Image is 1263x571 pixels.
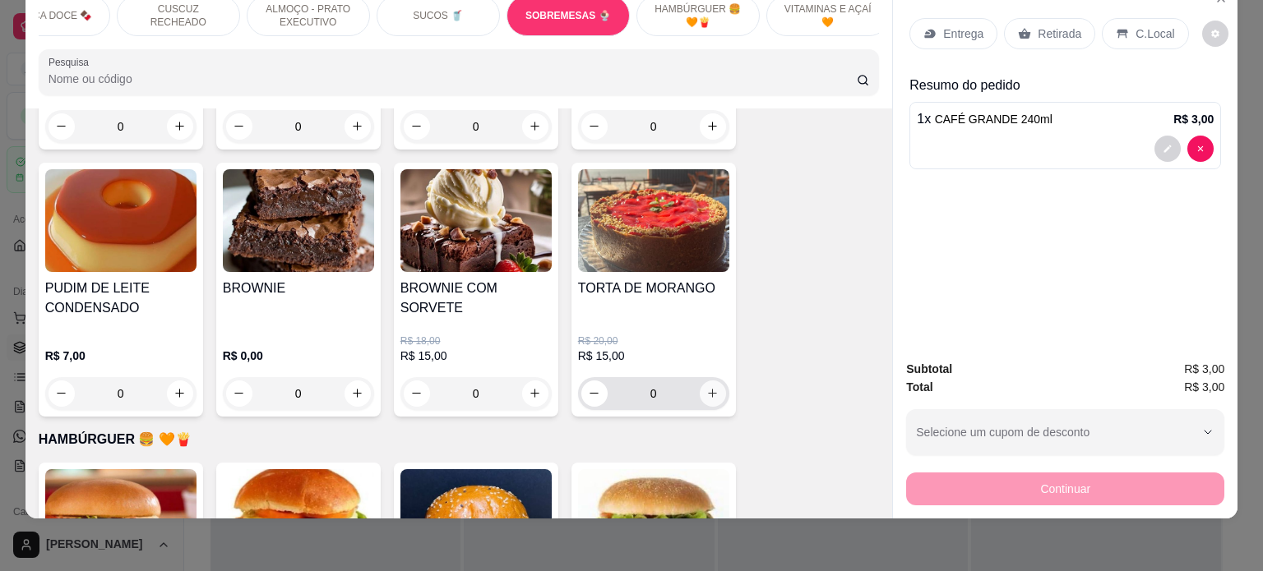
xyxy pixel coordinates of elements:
[906,409,1224,455] button: Selecione um cupom de desconto
[4,9,92,22] p: TAPIOCA DOCE 🍫
[131,2,226,29] p: CUSCUZ RECHEADO
[223,169,374,272] img: product-image
[780,2,876,29] p: VITAMINAS E AÇAÍ 🧡
[400,334,552,348] p: R$ 18,00
[906,380,932,394] strong: Total
[49,71,857,87] input: Pesquisa
[1038,25,1081,42] p: Retirada
[909,76,1221,95] p: Resumo do pedido
[917,109,1052,129] p: 1 x
[404,380,430,407] button: decrease-product-quantity
[1202,21,1228,47] button: decrease-product-quantity
[167,380,193,407] button: increase-product-quantity
[1187,136,1214,162] button: decrease-product-quantity
[578,334,729,348] p: R$ 20,00
[906,362,952,375] strong: Subtotal
[223,279,374,298] h4: BROWNIE
[45,348,197,364] p: R$ 7,00
[45,169,197,272] img: product-image
[261,2,356,29] p: ALMOÇO - PRATO EXECUTIVO
[650,2,746,29] p: HAMBÚRGUER 🍔 🧡🍟
[581,380,608,407] button: decrease-product-quantity
[1136,25,1174,42] p: C.Local
[578,348,729,364] p: R$ 15,00
[1154,136,1181,162] button: decrease-product-quantity
[935,113,1052,126] span: CAFÉ GRANDE 240ml
[1184,378,1224,396] span: R$ 3,00
[49,55,95,69] label: Pesquisa
[49,380,75,407] button: decrease-product-quantity
[522,380,548,407] button: increase-product-quantity
[700,380,726,407] button: increase-product-quantity
[39,430,880,449] p: HAMBÚRGUER 🍔 🧡🍟
[1173,111,1214,127] p: R$ 3,00
[943,25,983,42] p: Entrega
[413,9,463,22] p: SUCOS 🥤
[525,9,611,22] p: SOBREMESAS 🍨
[400,169,552,272] img: product-image
[223,348,374,364] p: R$ 0,00
[578,169,729,272] img: product-image
[400,348,552,364] p: R$ 15,00
[45,279,197,318] h4: PUDIM DE LEITE CONDENSADO
[578,279,729,298] h4: TORTA DE MORANGO
[400,279,552,318] h4: BROWNIE COM SORVETE
[1184,360,1224,378] span: R$ 3,00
